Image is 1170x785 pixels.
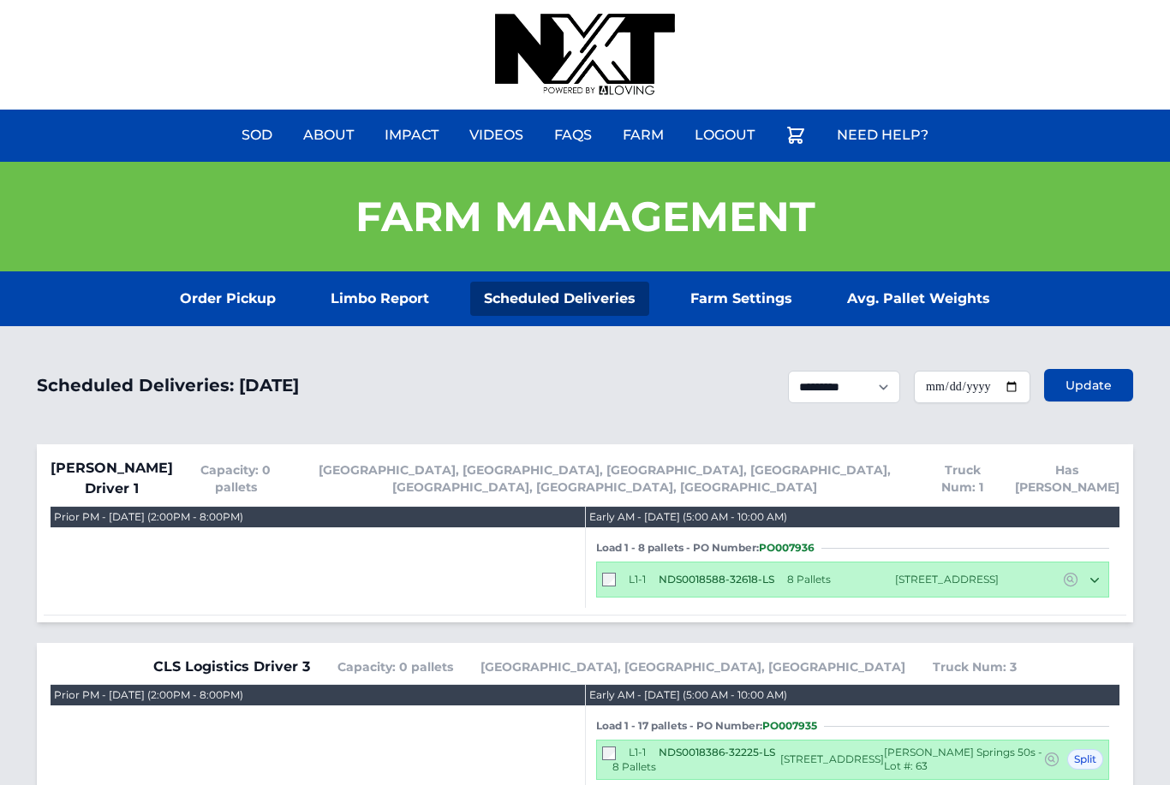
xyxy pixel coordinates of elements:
div: Early AM - [DATE] (5:00 AM - 10:00 AM) [589,688,787,702]
span: [STREET_ADDRESS] [895,573,999,586]
button: Update [1044,369,1133,401]
span: L1-1 [629,746,646,758]
span: CLS Logistics Driver 3 [153,657,310,677]
span: PO007936 [759,541,815,554]
span: Update [1066,377,1112,394]
a: FAQs [544,115,602,156]
span: Load 1 - 17 pallets - PO Number: [596,719,824,733]
a: Farm [612,115,674,156]
a: Order Pickup [166,282,290,316]
a: Scheduled Deliveries [470,282,649,316]
span: Split [1067,749,1103,770]
a: Avg. Pallet Weights [833,282,1004,316]
span: [GEOGRAPHIC_DATA], [GEOGRAPHIC_DATA], [GEOGRAPHIC_DATA] [481,658,905,675]
a: Logout [684,115,765,156]
a: Need Help? [827,115,939,156]
a: About [293,115,364,156]
span: L1-1 [629,573,646,586]
span: Capacity: 0 pallets [337,658,453,675]
a: Sod [231,115,283,156]
span: [STREET_ADDRESS] [780,752,884,766]
a: Limbo Report [317,282,443,316]
span: [GEOGRAPHIC_DATA], [GEOGRAPHIC_DATA], [GEOGRAPHIC_DATA], [GEOGRAPHIC_DATA], [GEOGRAPHIC_DATA], [G... [299,461,910,496]
span: NDS0018386-32225-LS [659,746,775,758]
span: [PERSON_NAME] Springs 50s - Lot #: 63 [884,746,1043,773]
a: Farm Settings [677,282,806,316]
span: Has [PERSON_NAME] [1015,461,1119,496]
h1: Scheduled Deliveries: [DATE] [37,373,299,397]
span: Load 1 - 8 pallets - PO Number: [596,541,821,555]
div: Early AM - [DATE] (5:00 AM - 10:00 AM) [589,510,787,524]
span: Capacity: 0 pallets [200,461,272,496]
span: NDS0018588-32618-LS [659,573,774,586]
img: nextdaysod.com Logo [495,14,675,96]
a: Videos [459,115,534,156]
div: Prior PM - [DATE] (2:00PM - 8:00PM) [54,688,243,702]
span: [PERSON_NAME] Driver 1 [51,458,173,499]
span: PO007935 [762,719,817,732]
div: Prior PM - [DATE] (2:00PM - 8:00PM) [54,510,243,524]
a: Impact [374,115,449,156]
span: 8 Pallets [787,573,831,586]
h1: Farm Management [355,196,815,237]
span: Truck Num: 3 [933,658,1017,675]
span: Truck Num: 1 [938,461,988,496]
span: 8 Pallets [612,760,656,773]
